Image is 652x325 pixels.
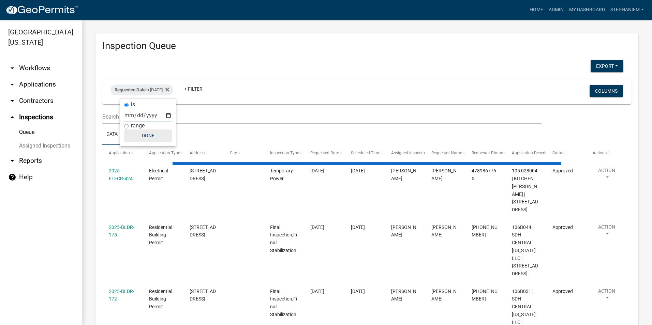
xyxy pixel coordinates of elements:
[270,151,299,155] span: Inspection Type
[223,145,264,161] datatable-header-cell: City
[593,151,607,155] span: Actions
[593,288,621,305] button: Action
[8,113,16,121] i: arrow_drop_up
[590,85,623,97] button: Columns
[351,167,378,175] div: [DATE]
[131,123,145,128] label: range
[310,151,339,155] span: Requested Date
[190,289,216,302] span: 155 CREEKSIDE RD
[351,151,380,155] span: Scheduled Time
[344,145,384,161] datatable-header-cell: Scheduled Time
[110,84,173,95] div: is [DATE]
[270,289,297,317] span: Final Inspection,Final Stabilization
[546,3,566,16] a: Admin
[505,145,546,161] datatable-header-cell: Application Description
[8,80,16,89] i: arrow_drop_down
[8,173,16,181] i: help
[431,225,457,238] span: Dean Chapman
[552,225,573,230] span: Approved
[472,151,503,155] span: Requestor Phone
[149,151,180,155] span: Application Type
[149,289,172,310] span: Residential Building Permit
[8,97,16,105] i: arrow_drop_down
[586,145,626,161] datatable-header-cell: Actions
[472,289,498,302] span: 470-726-6014
[310,168,324,173] span: 09/15/2025
[230,151,237,155] span: City
[179,83,208,95] a: + Filter
[351,288,378,295] div: [DATE]
[109,289,134,302] a: 2025-BLDR-172
[102,145,143,161] datatable-header-cell: Application
[8,157,16,165] i: arrow_drop_down
[131,102,135,107] label: is
[270,168,293,181] span: Temporary Power
[608,3,647,16] a: StephanieM
[143,145,183,161] datatable-header-cell: Application Type
[591,60,623,72] button: Export
[472,225,498,238] span: 470-726-6014
[124,129,172,142] button: Done
[546,145,586,161] datatable-header-cell: Status
[391,168,416,181] span: Cedrick Moreland
[552,289,573,294] span: Approved
[593,223,621,241] button: Action
[351,223,378,231] div: [DATE]
[385,145,425,161] datatable-header-cell: Assigned Inspector
[391,289,416,302] span: Michele Rivera
[391,151,426,155] span: Assigned Inspector
[149,168,168,181] span: Electrical Permit
[566,3,608,16] a: My Dashboard
[102,110,542,124] input: Search for inspections
[527,3,546,16] a: Home
[593,167,621,184] button: Action
[512,151,555,155] span: Application Description
[190,151,205,155] span: Address
[391,225,416,238] span: Michele Rivera
[270,225,297,253] span: Final Inspection,Final Stabilization
[431,289,457,302] span: Dean Chapman
[109,151,130,155] span: Application
[115,87,146,92] span: Requested Date
[8,64,16,72] i: arrow_drop_down
[190,225,216,238] span: 130 CREEKSIDE RD
[431,151,462,155] span: Requestor Name
[109,225,134,238] a: 2025-BLDR-175
[149,225,172,246] span: Residential Building Permit
[304,145,344,161] datatable-header-cell: Requested Date
[109,168,133,181] a: 2025-ELECR-424
[472,168,496,181] span: 4789867765
[425,145,465,161] datatable-header-cell: Requestor Name
[310,225,324,230] span: 09/15/2025
[102,124,122,145] a: Data
[190,168,216,181] span: 372 WARDS CHAPEL RD
[465,145,505,161] datatable-header-cell: Requestor Phone
[552,151,564,155] span: Status
[512,225,538,277] span: 106B044 | SDH CENTRAL GEORGIA LLC | 130 CREEKSIDE RD
[512,168,538,212] span: 105 028004 | KITCHEN WILLIAM S | 372 WARDS CHAPEL RD
[102,40,632,52] h3: Inspection Queue
[310,289,324,294] span: 09/15/2025
[552,168,573,173] span: Approved
[431,168,457,181] span: Mike Etheridge
[183,145,223,161] datatable-header-cell: Address
[264,145,304,161] datatable-header-cell: Inspection Type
